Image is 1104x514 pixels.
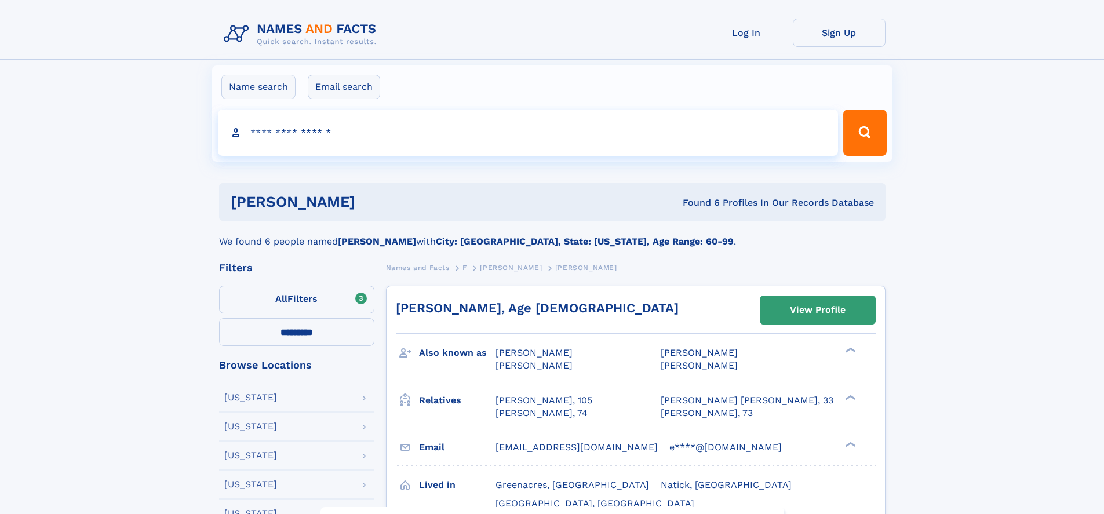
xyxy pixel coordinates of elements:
[843,440,857,448] div: ❯
[790,297,846,323] div: View Profile
[219,19,386,50] img: Logo Names and Facts
[221,75,296,99] label: Name search
[519,196,874,209] div: Found 6 Profiles In Our Records Database
[219,360,374,370] div: Browse Locations
[495,394,592,407] a: [PERSON_NAME], 105
[275,293,287,304] span: All
[219,221,886,249] div: We found 6 people named with .
[760,296,875,324] a: View Profile
[436,236,734,247] b: City: [GEOGRAPHIC_DATA], State: [US_STATE], Age Range: 60-99
[219,286,374,313] label: Filters
[338,236,416,247] b: [PERSON_NAME]
[386,260,450,275] a: Names and Facts
[218,110,839,156] input: search input
[224,422,277,431] div: [US_STATE]
[843,110,886,156] button: Search Button
[495,498,694,509] span: [GEOGRAPHIC_DATA], [GEOGRAPHIC_DATA]
[495,347,573,358] span: [PERSON_NAME]
[462,260,467,275] a: F
[555,264,617,272] span: [PERSON_NAME]
[419,391,495,410] h3: Relatives
[661,407,753,420] a: [PERSON_NAME], 73
[419,438,495,457] h3: Email
[495,479,649,490] span: Greenacres, [GEOGRAPHIC_DATA]
[480,264,542,272] span: [PERSON_NAME]
[462,264,467,272] span: F
[219,263,374,273] div: Filters
[308,75,380,99] label: Email search
[231,195,519,209] h1: [PERSON_NAME]
[843,393,857,401] div: ❯
[224,393,277,402] div: [US_STATE]
[224,480,277,489] div: [US_STATE]
[419,343,495,363] h3: Also known as
[419,475,495,495] h3: Lived in
[480,260,542,275] a: [PERSON_NAME]
[661,360,738,371] span: [PERSON_NAME]
[661,479,792,490] span: Natick, [GEOGRAPHIC_DATA]
[396,301,679,315] a: [PERSON_NAME], Age [DEMOGRAPHIC_DATA]
[495,442,658,453] span: [EMAIL_ADDRESS][DOMAIN_NAME]
[793,19,886,47] a: Sign Up
[843,347,857,354] div: ❯
[661,347,738,358] span: [PERSON_NAME]
[224,451,277,460] div: [US_STATE]
[700,19,793,47] a: Log In
[661,394,833,407] a: [PERSON_NAME] [PERSON_NAME], 33
[495,360,573,371] span: [PERSON_NAME]
[495,407,588,420] a: [PERSON_NAME], 74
